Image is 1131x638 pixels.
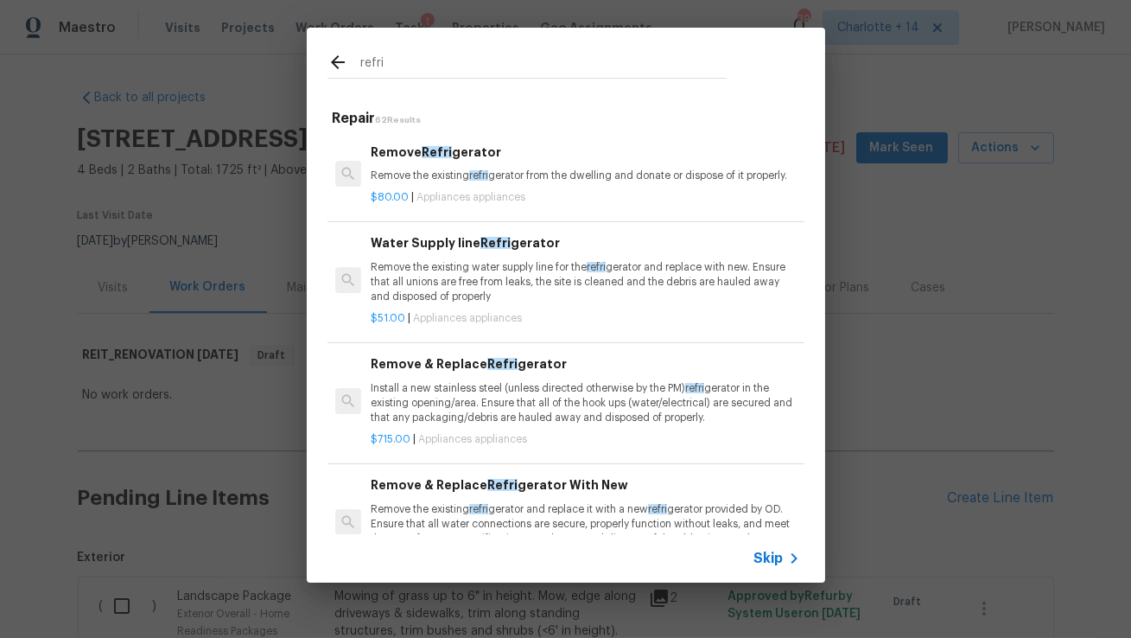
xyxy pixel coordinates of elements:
span: Appliances appliances [418,434,527,444]
h5: Repair [333,110,804,128]
p: | [371,190,799,205]
p: | [371,311,799,326]
p: Remove the existing water supply line for the gerator and replace with new. Ensure that all union... [371,260,799,304]
span: $51.00 [371,313,405,323]
h6: Remove & Replace gerator With New [371,475,799,494]
span: Skip [754,550,784,567]
span: Refri [487,358,518,370]
p: Remove the existing gerator and replace it with a new gerator provided by OD. Ensure that all wat... [371,502,799,546]
span: Appliances appliances [416,192,525,202]
span: refri [587,262,606,272]
span: Refri [422,146,452,158]
span: $80.00 [371,192,409,202]
p: Remove the existing gerator from the dwelling and donate or dispose of it properly. [371,169,799,183]
h6: Water Supply line gerator [371,233,799,252]
span: Refri [480,237,511,249]
span: refri [469,170,488,181]
p: Install a new stainless steel (unless directed otherwise by the PM) gerator in the existing openi... [371,381,799,425]
span: refri [685,383,704,393]
span: refri [648,504,667,514]
h6: Remove gerator [371,143,799,162]
input: Search issues or repairs [360,52,727,78]
span: 62 Results [376,116,422,124]
p: | [371,432,799,447]
span: Appliances appliances [413,313,522,323]
span: Refri [487,479,518,491]
span: $715.00 [371,434,410,444]
h6: Remove & Replace gerator [371,354,799,373]
span: refri [469,504,488,514]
